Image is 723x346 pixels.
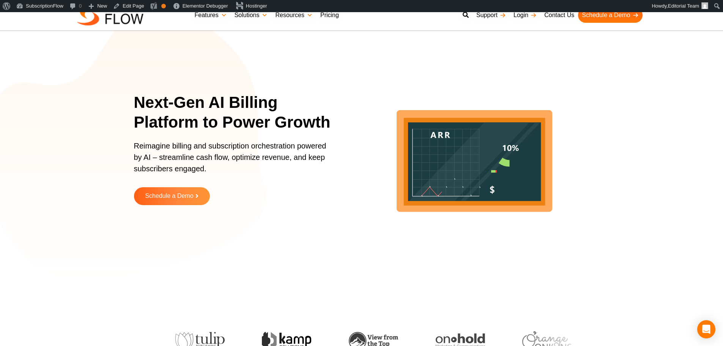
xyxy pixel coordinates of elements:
[510,8,540,23] a: Login
[134,140,331,182] p: Reimagine billing and subscription orchestration powered by AI – streamline cash flow, optimize r...
[145,193,193,199] span: Schedule a Demo
[134,93,341,133] h1: Next-Gen AI Billing Platform to Power Growth
[134,187,210,205] a: Schedule a Demo
[317,8,343,23] a: Pricing
[473,8,510,23] a: Support
[77,5,143,25] img: Subscriptionflow
[578,8,642,23] a: Schedule a Demo
[161,4,166,8] div: OK
[697,320,715,338] div: Open Intercom Messenger
[668,3,699,9] span: Editorial Team
[191,8,231,23] a: Features
[231,8,272,23] a: Solutions
[540,8,578,23] a: Contact Us
[271,8,316,23] a: Resources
